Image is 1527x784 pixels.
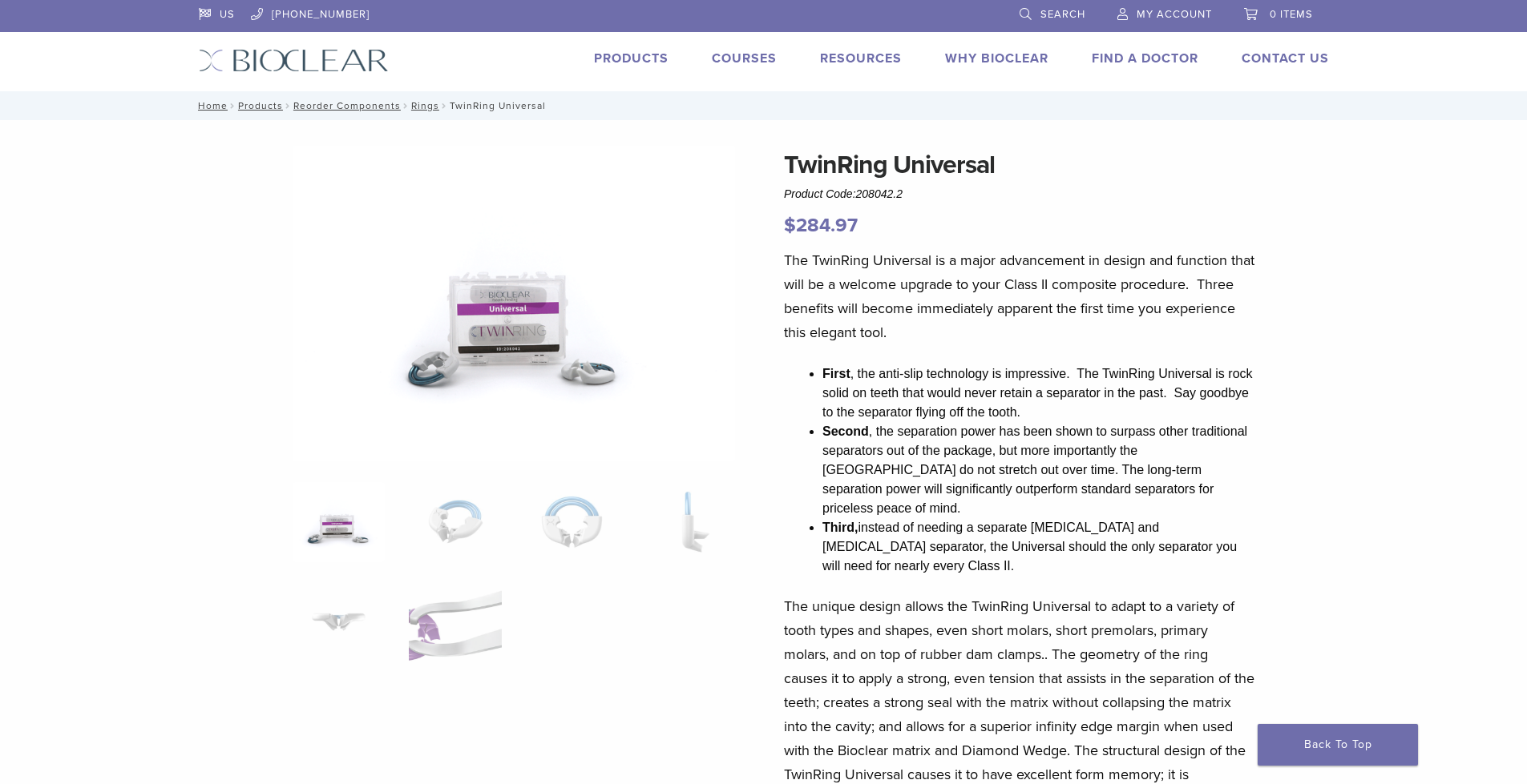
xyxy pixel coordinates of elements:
[283,102,293,110] span: /
[784,214,858,237] bdi: 284.97
[820,50,902,66] a: Resources
[1040,8,1085,21] span: Search
[409,482,501,562] img: TwinRing Universal - Image 2
[822,521,858,534] strong: Third,
[293,146,735,461] img: 208042.2
[822,422,1255,518] li: , the separation power has been shown to surpass other traditional separators out of the package,...
[784,214,796,237] span: $
[784,187,903,200] span: Product Code:
[293,482,385,562] img: 208042.2-324x324.png
[1242,50,1329,66] a: Contact Us
[822,367,850,380] strong: First
[822,424,869,438] strong: Second
[594,50,669,66] a: Products
[409,582,501,662] img: TwinRing Universal - Image 6
[945,50,1048,66] a: Why Bioclear
[526,482,618,562] img: TwinRing Universal - Image 3
[1270,8,1313,21] span: 0 items
[1258,724,1418,766] a: Back To Top
[238,100,283,111] a: Products
[193,100,228,111] a: Home
[293,582,385,662] img: TwinRing Universal - Image 5
[1137,8,1212,21] span: My Account
[712,50,777,66] a: Courses
[784,146,1255,184] h1: TwinRing Universal
[642,482,734,562] img: TwinRing Universal - Image 4
[1092,50,1198,66] a: Find A Doctor
[822,364,1255,422] li: , the anti-slip technology is impressive. The TwinRing Universal is rock solid on teeth that woul...
[822,518,1255,576] li: instead of needing a separate [MEDICAL_DATA] and [MEDICAL_DATA] separator, the Universal should t...
[293,100,401,111] a: Reorder Components
[784,248,1255,344] p: The TwinRing Universal is a major advancement in design and function that will be a welcome upgra...
[228,102,238,110] span: /
[187,91,1341,120] nav: TwinRing Universal
[411,100,439,111] a: Rings
[856,187,903,200] span: 208042.2
[401,102,411,110] span: /
[199,49,389,72] img: Bioclear
[439,102,450,110] span: /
